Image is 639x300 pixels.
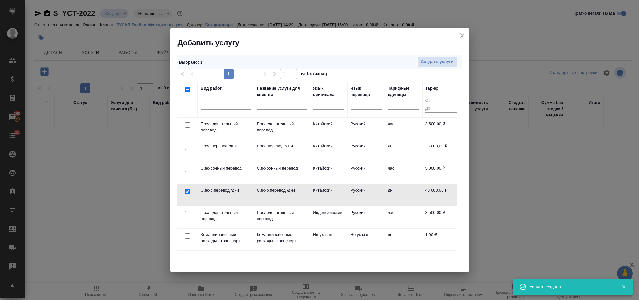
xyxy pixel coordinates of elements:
td: Русский [347,184,385,206]
div: Язык оригинала [313,85,344,98]
p: Посл.перевод /дни [257,143,307,149]
span: Выбрано : 1 [179,60,203,65]
button: close [457,31,467,40]
p: Последовательный перевод [201,209,251,222]
td: 40 000,00 ₽ [422,184,460,206]
td: Русский [347,162,385,184]
p: Синхронный перевод [257,165,307,171]
p: Последовательный перевод [201,121,251,133]
p: Посл.перевод /дни [201,143,251,149]
td: 3 500,00 ₽ [422,206,460,228]
td: 28 000,00 ₽ [422,140,460,162]
td: 3 500,00 ₽ [422,118,460,140]
p: Синхронный перевод [201,165,251,171]
td: Русский [347,140,385,162]
td: дн. [385,140,422,162]
span: из 1 страниц [301,70,327,79]
td: час [385,118,422,140]
p: Синхр.перевод /дни [201,187,251,194]
td: Китайский [310,162,347,184]
p: Командировочные расходы - транспорт [257,232,307,244]
div: Язык перевода [351,85,382,98]
p: Синхр.перевод /дни [257,187,307,194]
p: Последовательный перевод [257,121,307,133]
td: Индонезийский [310,206,347,228]
button: Создать услуги [417,57,457,67]
td: Китайский [310,140,347,162]
div: Тарифные единицы [388,85,419,98]
td: Китайский [310,118,347,140]
span: Создать услуги [421,58,453,66]
h2: Добавить услугу [178,38,469,48]
div: Название услуги для клиента [257,85,307,98]
td: Не указан [310,229,347,250]
div: Вид работ [201,85,222,91]
td: час [385,206,422,228]
td: Китайский [310,184,347,206]
input: До [425,105,457,112]
td: Русский [347,118,385,140]
div: Услуга создана [530,284,612,290]
td: шт [385,229,422,250]
td: 1,00 ₽ [422,229,460,250]
td: Русский [347,206,385,228]
button: Закрыть [617,284,630,290]
p: Командировочные расходы - транспорт [201,232,251,244]
div: Тариф [425,85,439,91]
td: час [385,162,422,184]
td: дн. [385,184,422,206]
input: От [425,97,457,105]
p: Последовательный перевод [257,209,307,222]
td: 5 000,00 ₽ [422,162,460,184]
td: Не указан [347,229,385,250]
